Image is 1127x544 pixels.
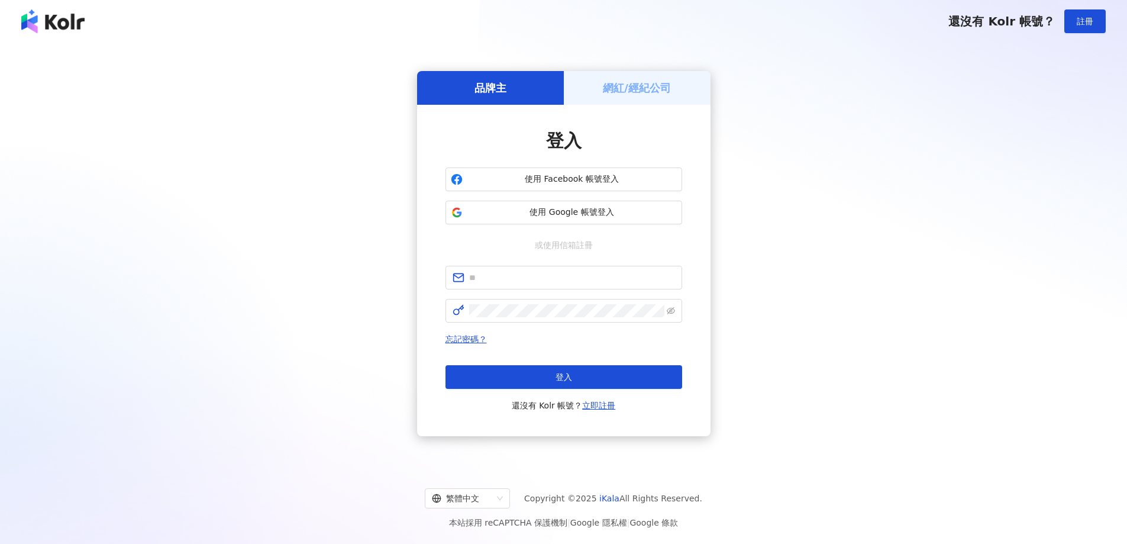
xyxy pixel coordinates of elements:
[599,494,619,503] a: iKala
[432,489,492,508] div: 繁體中文
[449,516,678,530] span: 本站採用 reCAPTCHA 保護機制
[603,81,671,95] h5: 網紅/經紀公司
[582,401,615,410] a: 立即註冊
[474,81,506,95] h5: 品牌主
[445,168,682,191] button: 使用 Facebook 帳號登入
[467,173,677,185] span: 使用 Facebook 帳號登入
[556,372,572,382] span: 登入
[445,201,682,224] button: 使用 Google 帳號登入
[546,130,582,151] span: 登入
[629,518,678,527] a: Google 條款
[524,491,702,506] span: Copyright © 2025 All Rights Reserved.
[1077,17,1093,26] span: 註冊
[527,239,601,252] span: 或使用信箱註冊
[21,9,85,33] img: logo
[445,365,682,389] button: 登入
[512,398,616,413] span: 還沒有 Kolr 帳號？
[948,14,1055,28] span: 還沒有 Kolr 帳號？
[667,307,675,315] span: eye-invisible
[467,207,677,218] span: 使用 Google 帳號登入
[627,518,630,527] span: |
[570,518,627,527] a: Google 隱私權
[567,518,570,527] span: |
[1064,9,1106,33] button: 註冊
[445,334,487,344] a: 忘記密碼？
